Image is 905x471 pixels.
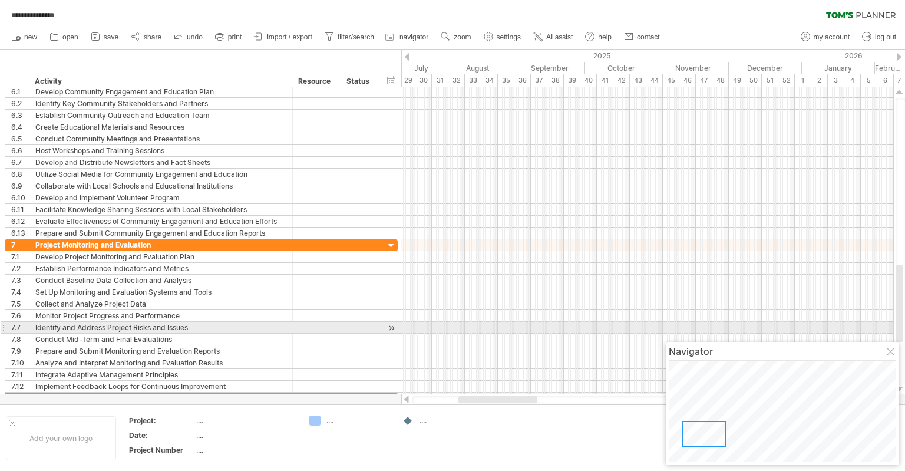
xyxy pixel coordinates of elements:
div: 5 [861,74,877,87]
div: Facilitate Knowledge Sharing Sessions with Local Stakeholders [35,204,286,215]
div: 8 [11,393,29,404]
div: 36 [514,74,531,87]
div: 7.7 [11,322,29,333]
a: AI assist [530,29,576,45]
div: 35 [498,74,514,87]
a: print [212,29,245,45]
div: Identify Key Community Stakeholders and Partners [35,98,286,109]
div: 6.10 [11,192,29,203]
div: 46 [679,74,696,87]
span: filter/search [338,33,374,41]
span: import / export [267,33,312,41]
div: Date: [129,430,194,440]
div: Set Up Monitoring and Evaluation Systems and Tools [35,286,286,298]
div: 6.13 [11,228,29,239]
div: Collaborate with Local Schools and Educational Institutions [35,180,286,192]
div: Develop Project Monitoring and Evaluation Plan [35,251,286,262]
div: Conduct Baseline Data Collection and Analysis [35,275,286,286]
div: 33 [465,74,481,87]
div: 52 [778,74,795,87]
div: .... [196,430,295,440]
span: contact [637,33,660,41]
div: 48 [712,74,729,87]
div: 6.7 [11,157,29,168]
div: 6.8 [11,169,29,180]
div: Identify and Address Project Risks and Issues [35,322,286,333]
div: 7.6 [11,310,29,321]
div: Activity [35,75,286,87]
div: Resource [298,75,334,87]
span: help [598,33,612,41]
span: print [228,33,242,41]
div: 7.2 [11,263,29,274]
div: Conduct Mid-Term and Final Evaluations [35,334,286,345]
a: help [582,29,615,45]
div: Project Closure and Long-term Stewardship Development [35,393,286,404]
div: Create Educational Materials and Resources [35,121,286,133]
a: my account [798,29,853,45]
div: 6.4 [11,121,29,133]
span: log out [875,33,896,41]
div: 6.2 [11,98,29,109]
div: Project: [129,416,194,426]
div: 2 [811,74,828,87]
a: share [128,29,165,45]
div: 7.12 [11,381,29,392]
div: Integrate Adaptive Management Principles [35,369,286,380]
div: July 2025 [368,62,441,74]
span: new [24,33,37,41]
div: Conduct Community Meetings and Presentations [35,133,286,144]
div: Monitor Project Progress and Performance [35,310,286,321]
span: save [104,33,118,41]
span: my account [814,33,850,41]
div: 39 [564,74,580,87]
a: undo [171,29,206,45]
div: 34 [481,74,498,87]
div: 43 [630,74,646,87]
div: October 2025 [585,62,658,74]
div: 51 [762,74,778,87]
span: share [144,33,161,41]
div: Develop and Distribute Newsletters and Fact Sheets [35,157,286,168]
div: Collect and Analyze Project Data [35,298,286,309]
span: zoom [454,33,471,41]
a: settings [481,29,524,45]
div: 29 [399,74,415,87]
div: Project Number [129,445,194,455]
a: open [47,29,82,45]
div: Develop and Implement Volunteer Program [35,192,286,203]
div: 7.5 [11,298,29,309]
span: undo [187,33,203,41]
div: August 2025 [441,62,514,74]
div: 38 [547,74,564,87]
div: 40 [580,74,597,87]
span: open [62,33,78,41]
div: 6 [877,74,894,87]
div: Navigator [669,345,896,357]
div: Evaluate Effectiveness of Community Engagement and Education Efforts [35,216,286,227]
div: 7.3 [11,275,29,286]
div: .... [196,416,295,426]
a: import / export [251,29,316,45]
div: 6.1 [11,86,29,97]
div: 7.10 [11,357,29,368]
div: 7 [11,239,29,251]
span: navigator [399,33,428,41]
a: save [88,29,122,45]
div: November 2025 [658,62,729,74]
div: 45 [663,74,679,87]
div: 6.9 [11,180,29,192]
div: 7.8 [11,334,29,345]
div: 7.11 [11,369,29,380]
div: 32 [448,74,465,87]
div: 6.5 [11,133,29,144]
a: zoom [438,29,474,45]
div: Utilize Social Media for Community Engagement and Education [35,169,286,180]
div: 41 [597,74,613,87]
div: 7.1 [11,251,29,262]
div: 1 [795,74,811,87]
div: Prepare and Submit Monitoring and Evaluation Reports [35,345,286,357]
div: Status [346,75,372,87]
a: contact [621,29,663,45]
div: Add your own logo [6,416,116,460]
